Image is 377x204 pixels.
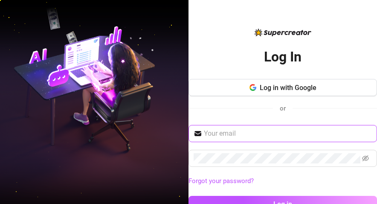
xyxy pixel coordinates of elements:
[362,155,369,162] span: eye-invisible
[188,177,254,185] a: Forgot your password?
[264,48,302,66] h2: Log In
[188,176,377,187] a: Forgot your password?
[260,84,316,92] span: Log in with Google
[188,79,377,96] button: Log in with Google
[255,29,311,36] img: logo-BBDzfeDw.svg
[204,128,372,139] input: Your email
[280,105,286,112] span: or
